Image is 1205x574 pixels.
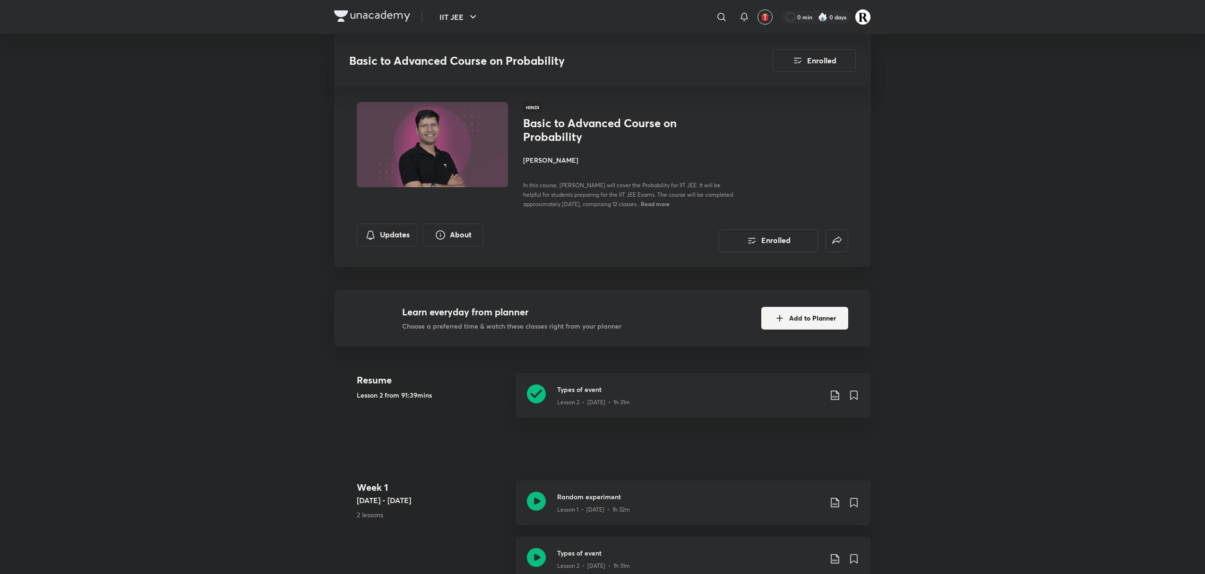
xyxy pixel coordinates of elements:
button: About [423,224,483,246]
img: Rakhi Sharma [855,9,871,25]
a: Company Logo [334,10,410,24]
button: Add to Planner [761,307,848,330]
h3: Types of event [557,384,822,394]
a: Types of eventLesson 2 • [DATE] • 1h 31m [516,373,871,429]
h5: [DATE] - [DATE] [357,495,508,506]
p: Lesson 2 • [DATE] • 1h 31m [557,562,630,570]
h5: Lesson 2 from 91:39mins [357,390,508,400]
button: false [826,229,848,252]
button: Enrolled [773,49,856,72]
p: Lesson 1 • [DATE] • 1h 32m [557,505,630,514]
p: Choose a preferred time & watch these classes right from your planner [402,321,621,331]
img: Thumbnail [355,101,509,188]
h4: Week 1 [357,480,508,495]
h4: Resume [357,373,508,387]
img: Company Logo [334,10,410,22]
button: IIT JEE [434,8,484,26]
p: 2 lessons [357,510,508,520]
h4: [PERSON_NAME] [523,155,735,165]
p: Lesson 2 • [DATE] • 1h 31m [557,398,630,407]
a: Random experimentLesson 1 • [DATE] • 1h 32m [516,480,871,537]
span: Read more [641,200,670,208]
h4: Learn everyday from planner [402,305,621,319]
h1: Basic to Advanced Course on Probability [523,116,678,144]
img: streak [818,12,827,22]
button: Enrolled [719,229,818,252]
img: avatar [761,13,769,21]
span: In this course, [PERSON_NAME] will cover the Probability for IIT JEE. It will be helpful for stud... [523,182,733,208]
span: Hindi [523,102,542,113]
h3: Types of event [557,548,822,558]
button: Updates [357,224,417,246]
h3: Random experiment [557,492,822,502]
h3: Basic to Advanced Course on Probability [349,54,719,68]
button: avatar [757,9,773,25]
